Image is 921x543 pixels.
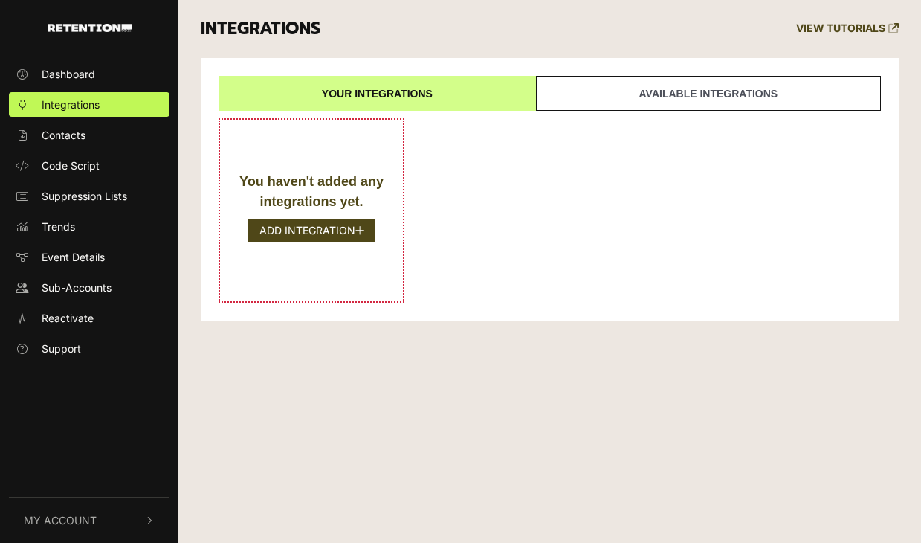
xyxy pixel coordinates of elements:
button: ADD INTEGRATION [248,219,375,242]
h3: INTEGRATIONS [201,19,320,39]
span: Sub-Accounts [42,280,112,295]
a: Code Script [9,153,169,178]
span: Integrations [42,97,100,112]
span: Dashboard [42,66,95,82]
span: Suppression Lists [42,188,127,204]
a: Available integrations [536,76,881,111]
a: Sub-Accounts [9,275,169,300]
a: Trends [9,214,169,239]
a: Event Details [9,245,169,269]
a: Your integrations [219,76,536,111]
span: My Account [24,513,97,528]
span: Contacts [42,127,85,143]
span: Reactivate [42,310,94,326]
span: Trends [42,219,75,234]
span: Code Script [42,158,100,173]
span: Event Details [42,249,105,265]
span: Support [42,341,81,356]
a: VIEW TUTORIALS [796,22,899,35]
a: Integrations [9,92,169,117]
a: Reactivate [9,306,169,330]
div: You haven't added any integrations yet. [235,172,388,212]
a: Dashboard [9,62,169,86]
a: Suppression Lists [9,184,169,208]
img: Retention.com [48,24,132,32]
button: My Account [9,498,169,543]
a: Contacts [9,123,169,147]
a: Support [9,336,169,361]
